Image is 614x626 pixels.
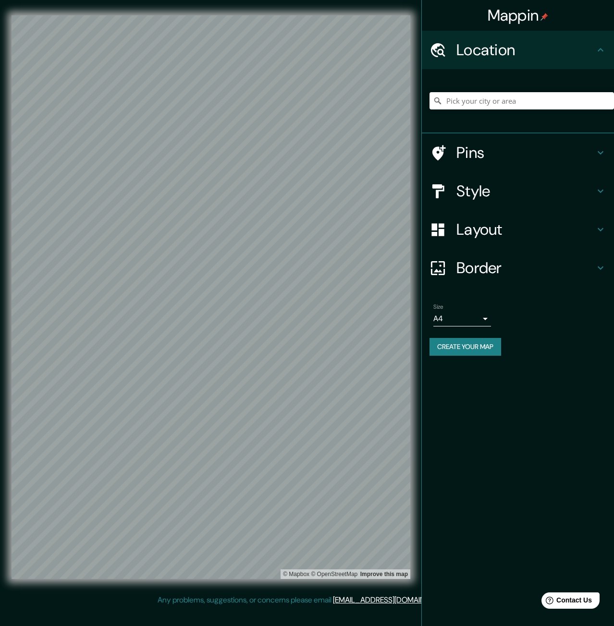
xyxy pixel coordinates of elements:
[12,15,410,579] canvas: Map
[456,220,595,239] h4: Layout
[283,571,309,578] a: Mapbox
[311,571,357,578] a: OpenStreetMap
[333,595,452,605] a: [EMAIL_ADDRESS][DOMAIN_NAME]
[456,181,595,201] h4: Style
[433,303,443,311] label: Size
[456,258,595,277] h4: Border
[488,6,549,25] h4: Mappin
[456,40,595,60] h4: Location
[422,210,614,249] div: Layout
[422,133,614,172] div: Pins
[430,92,614,109] input: Pick your city or area
[456,143,595,162] h4: Pins
[360,571,408,578] a: Map feedback
[540,13,548,21] img: pin-icon.png
[422,249,614,287] div: Border
[422,31,614,69] div: Location
[430,338,501,356] button: Create your map
[528,589,603,615] iframe: Help widget launcher
[158,594,453,606] p: Any problems, suggestions, or concerns please email .
[422,172,614,210] div: Style
[433,311,491,326] div: A4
